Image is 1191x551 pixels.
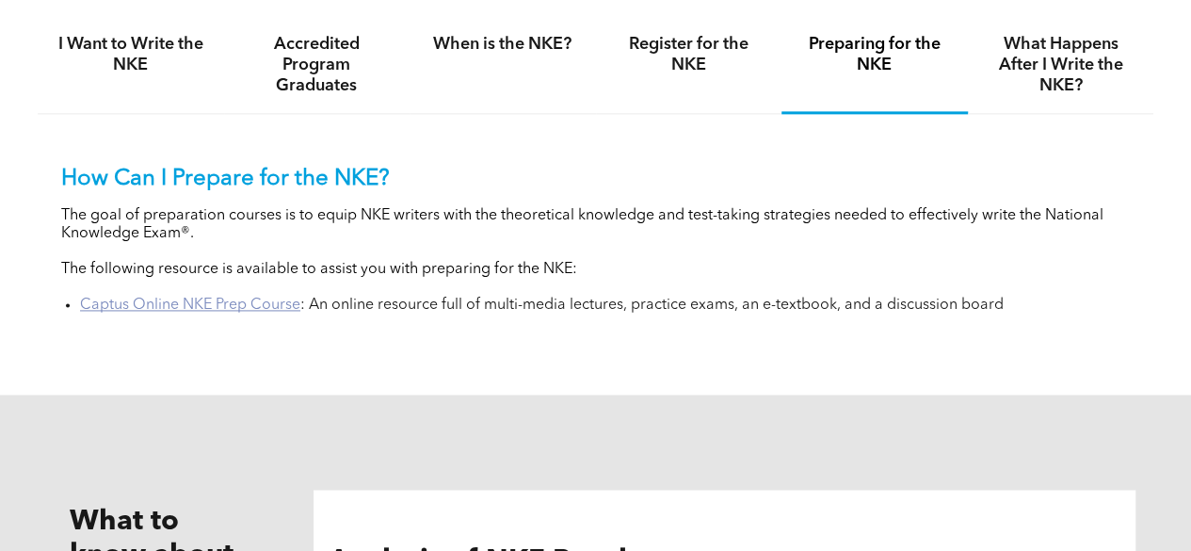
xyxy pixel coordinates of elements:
[985,34,1137,96] h4: What Happens After I Write the NKE?
[61,207,1130,243] p: The goal of preparation courses is to equip NKE writers with the theoretical knowledge and test-t...
[427,34,579,55] h4: When is the NKE?
[61,261,1130,279] p: The following resource is available to assist you with preparing for the NKE:
[613,34,765,75] h4: Register for the NKE
[241,34,394,96] h4: Accredited Program Graduates
[55,34,207,75] h4: I Want to Write the NKE
[798,34,951,75] h4: Preparing for the NKE
[80,297,1130,315] li: : An online resource full of multi-media lectures, practice exams, an e-textbook, and a discussio...
[80,298,300,313] a: Captus Online NKE Prep Course
[61,166,1130,193] p: How Can I Prepare for the NKE?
